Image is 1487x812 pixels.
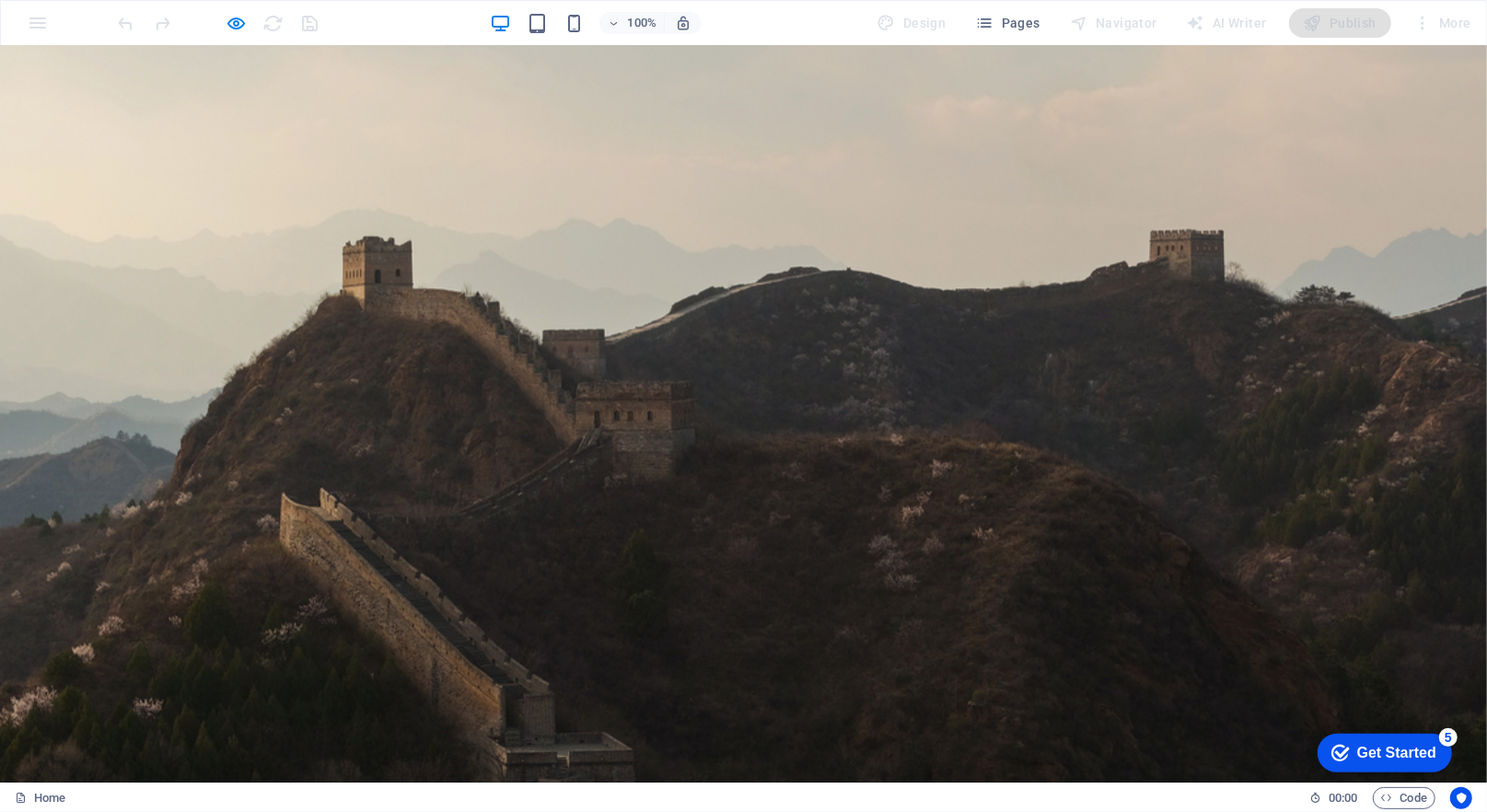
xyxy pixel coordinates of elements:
span: Code [1381,787,1427,809]
div: Design (Ctrl+Alt+Y) [870,8,954,38]
button: Pages [968,8,1047,38]
div: Get Started [54,20,134,37]
h6: Session time [1309,787,1358,809]
span: : [1342,791,1344,805]
button: Usercentrics [1450,787,1472,809]
span: 00 00 [1329,787,1357,809]
div: 5 [136,4,155,22]
span: Pages [975,14,1040,32]
div: Get Started 5 items remaining, 0% complete [15,9,149,48]
a: Click to cancel selection. Double-click to open Pages [15,787,65,809]
h6: 100% [627,12,656,34]
button: Code [1373,787,1435,809]
button: 100% [599,12,665,34]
